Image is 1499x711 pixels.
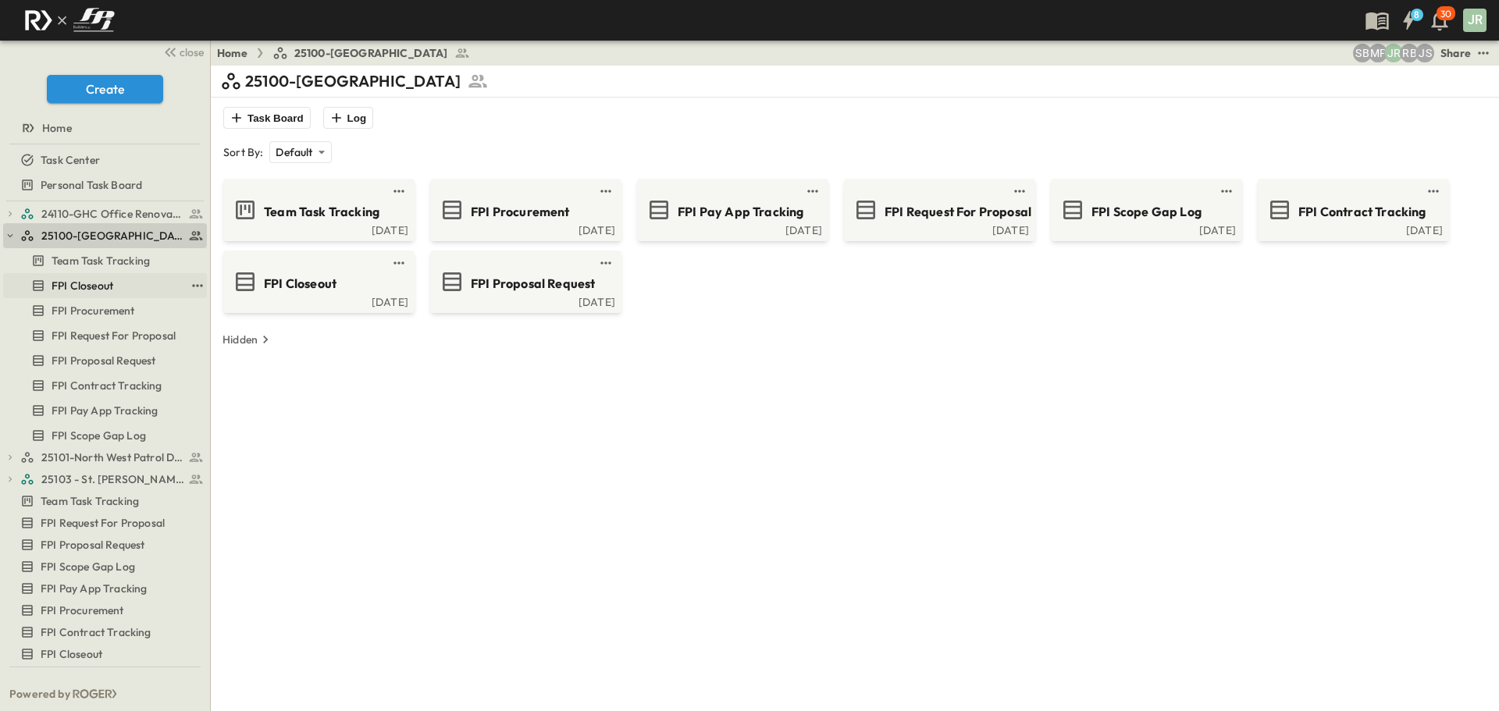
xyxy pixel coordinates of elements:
[640,222,822,235] div: [DATE]
[433,269,615,294] a: FPI Proposal Request
[41,559,135,574] span: FPI Scope Gap Log
[52,353,155,368] span: FPI Proposal Request
[471,275,595,293] span: FPI Proposal Request
[3,532,207,557] div: FPI Proposal Requesttest
[1440,8,1451,20] p: 30
[226,269,408,294] a: FPI Closeout
[42,120,72,136] span: Home
[41,206,184,222] span: 24110-GHC Office Renovations
[390,182,408,201] button: test
[52,253,150,268] span: Team Task Tracking
[3,423,207,448] div: FPI Scope Gap Logtest
[803,182,822,201] button: test
[294,45,448,61] span: 25100-[GEOGRAPHIC_DATA]
[20,203,204,225] a: 24110-GHC Office Renovations
[223,144,263,160] p: Sort By:
[1415,44,1434,62] div: Jesse Sullivan (jsullivan@fpibuilders.com)
[433,197,615,222] a: FPI Procurement
[272,45,470,61] a: 25100-[GEOGRAPHIC_DATA]
[3,620,207,645] div: FPI Contract Trackingtest
[41,675,76,691] span: Hidden
[226,222,408,235] a: [DATE]
[3,273,207,298] div: FPI Closeouttest
[3,174,204,196] a: Personal Task Board
[41,603,124,618] span: FPI Procurement
[3,490,204,512] a: Team Task Tracking
[41,515,165,531] span: FPI Request For Proposal
[226,294,408,307] div: [DATE]
[264,203,379,221] span: Team Task Tracking
[3,250,204,272] a: Team Task Tracking
[847,197,1029,222] a: FPI Request For Proposal
[269,141,331,163] div: Default
[3,642,207,667] div: FPI Closeouttest
[41,537,144,553] span: FPI Proposal Request
[223,332,258,347] p: Hidden
[41,450,184,465] span: 25101-North West Patrol Division
[1400,44,1419,62] div: Regina Barnett (rbarnett@fpibuilders.com)
[885,203,1031,221] span: FPI Request For Proposal
[596,182,615,201] button: test
[20,468,204,490] a: 25103 - St. [PERSON_NAME] Phase 2
[226,197,408,222] a: Team Task Tracking
[19,4,120,37] img: c8d7d1ed905e502e8f77bf7063faec64e13b34fdb1f2bdd94b0e311fc34f8000.png
[3,298,207,323] div: FPI Procurementtest
[41,471,184,487] span: 25103 - St. [PERSON_NAME] Phase 2
[3,467,207,492] div: 25103 - St. [PERSON_NAME] Phase 2test
[3,201,207,226] div: 24110-GHC Office Renovationstest
[52,303,135,318] span: FPI Procurement
[433,294,615,307] a: [DATE]
[3,373,207,398] div: FPI Contract Trackingtest
[678,203,803,221] span: FPI Pay App Tracking
[47,75,163,103] button: Create
[1463,9,1487,32] div: JR
[1261,222,1443,235] a: [DATE]
[41,493,139,509] span: Team Task Tracking
[217,45,247,61] a: Home
[1369,44,1387,62] div: Monica Pruteanu (mpruteanu@fpibuilders.com)
[3,445,207,470] div: 25101-North West Patrol Divisiontest
[3,275,185,297] a: FPI Closeout
[264,275,336,293] span: FPI Closeout
[847,222,1029,235] div: [DATE]
[390,254,408,272] button: test
[1393,6,1424,34] button: 8
[1474,44,1493,62] button: test
[1010,182,1029,201] button: test
[41,152,100,168] span: Task Center
[3,621,204,643] a: FPI Contract Tracking
[41,581,147,596] span: FPI Pay App Tracking
[1414,9,1419,21] h6: 8
[3,510,207,535] div: FPI Request For Proposaltest
[1217,182,1236,201] button: test
[157,41,207,62] button: close
[188,276,207,295] button: test
[3,489,207,514] div: Team Task Trackingtest
[640,197,822,222] a: FPI Pay App Tracking
[3,375,204,396] a: FPI Contract Tracking
[3,323,207,348] div: FPI Request For Proposaltest
[3,643,204,665] a: FPI Closeout
[1298,203,1426,221] span: FPI Contract Tracking
[3,534,204,556] a: FPI Proposal Request
[223,107,311,129] button: Task Board
[41,646,102,662] span: FPI Closeout
[323,107,373,129] button: Log
[1091,203,1202,221] span: FPI Scope Gap Log
[3,576,207,601] div: FPI Pay App Trackingtest
[180,44,204,60] span: close
[3,300,204,322] a: FPI Procurement
[433,222,615,235] a: [DATE]
[1054,222,1236,235] a: [DATE]
[1054,197,1236,222] a: FPI Scope Gap Log
[1424,182,1443,201] button: test
[3,425,204,446] a: FPI Scope Gap Log
[3,400,204,421] a: FPI Pay App Tracking
[1384,44,1403,62] div: Jayden Ramirez (jramirez@fpibuilders.com)
[3,149,204,171] a: Task Center
[216,329,280,350] button: Hidden
[471,203,570,221] span: FPI Procurement
[276,144,312,160] p: Default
